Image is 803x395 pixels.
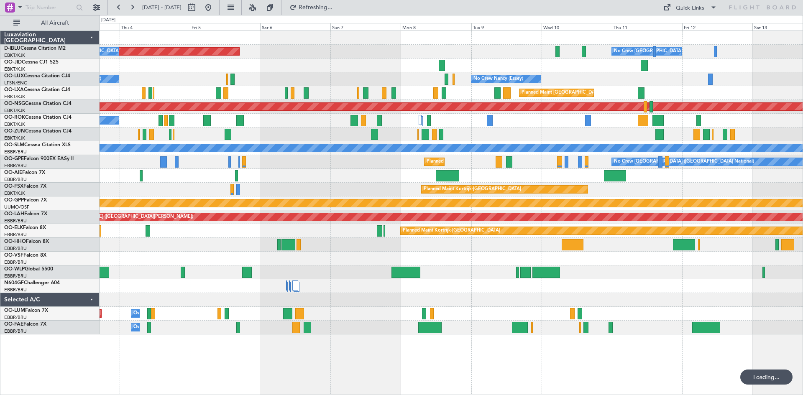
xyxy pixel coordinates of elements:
a: OO-AIEFalcon 7X [4,170,45,175]
a: OO-LUXCessna Citation CJ4 [4,74,70,79]
a: EBBR/BRU [4,176,27,183]
span: [DATE] - [DATE] [142,4,182,11]
button: Refreshing... [286,1,336,14]
div: Mon 8 [401,23,471,31]
span: OO-VSF [4,253,23,258]
a: OO-GPEFalcon 900EX EASy II [4,156,74,161]
div: Planned Maint Kortrijk-[GEOGRAPHIC_DATA] [424,183,521,196]
span: N604GF [4,280,24,285]
div: Planned Maint Kortrijk-[GEOGRAPHIC_DATA] [403,224,500,237]
a: OO-GPPFalcon 7X [4,198,47,203]
a: EBKT/KJK [4,94,25,100]
div: No Crew Nancy (Essey) [473,73,523,85]
div: Sun 7 [330,23,401,31]
a: EBKT/KJK [4,107,25,114]
a: OO-LAHFalcon 7X [4,212,47,217]
a: OO-ROKCessna Citation CJ4 [4,115,72,120]
span: All Aircraft [22,20,88,26]
div: Owner Melsbroek Air Base [133,307,190,320]
a: OO-JIDCessna CJ1 525 [4,60,59,65]
a: UUMO/OSF [4,204,29,210]
div: Tue 9 [471,23,542,31]
span: OO-NSG [4,101,25,106]
span: OO-AIE [4,170,22,175]
a: OO-ELKFalcon 8X [4,225,46,230]
span: OO-ELK [4,225,23,230]
a: OO-HHOFalcon 8X [4,239,49,244]
div: Planned Maint [GEOGRAPHIC_DATA] ([GEOGRAPHIC_DATA] National) [522,87,673,99]
div: No Crew [GEOGRAPHIC_DATA] ([GEOGRAPHIC_DATA] National) [614,45,754,58]
input: Trip Number [26,1,74,14]
a: LFSN/ENC [4,80,27,86]
div: No Crew [GEOGRAPHIC_DATA] ([GEOGRAPHIC_DATA] National) [614,155,754,168]
span: OO-WLP [4,267,25,272]
button: All Aircraft [9,16,91,30]
a: OO-SLMCessna Citation XLS [4,143,71,148]
a: EBBR/BRU [4,287,27,293]
span: OO-FAE [4,322,23,327]
a: EBBR/BRU [4,149,27,155]
a: EBKT/KJK [4,190,25,196]
div: [DATE] [101,17,115,24]
a: EBBR/BRU [4,314,27,321]
a: OO-FSXFalcon 7X [4,184,46,189]
span: OO-SLM [4,143,24,148]
a: EBKT/KJK [4,135,25,141]
a: EBBR/BRU [4,259,27,265]
a: EBBR/BRU [4,218,27,224]
span: Refreshing... [298,5,333,10]
span: OO-LXA [4,87,24,92]
a: OO-LXACessna Citation CJ4 [4,87,70,92]
div: Wed 10 [542,23,612,31]
span: OO-GPE [4,156,24,161]
span: OO-GPP [4,198,24,203]
button: Quick Links [659,1,721,14]
a: EBKT/KJK [4,121,25,127]
a: EBBR/BRU [4,328,27,334]
div: Fri 12 [682,23,752,31]
span: OO-ZUN [4,129,25,134]
a: OO-WLPGlobal 5500 [4,267,53,272]
a: EBBR/BRU [4,163,27,169]
a: N604GFChallenger 604 [4,280,60,285]
div: Loading... [740,370,793,385]
a: EBKT/KJK [4,52,25,59]
a: EBKT/KJK [4,66,25,72]
span: OO-JID [4,60,22,65]
a: D-IBLUCessna Citation M2 [4,46,66,51]
div: Thu 4 [120,23,190,31]
span: D-IBLU [4,46,20,51]
span: OO-HHO [4,239,26,244]
span: OO-FSX [4,184,23,189]
span: OO-ROK [4,115,25,120]
span: OO-LUX [4,74,24,79]
div: Owner Melsbroek Air Base [133,321,190,334]
div: Sat 6 [260,23,330,31]
div: Quick Links [676,4,704,13]
a: OO-FAEFalcon 7X [4,322,46,327]
a: OO-ZUNCessna Citation CJ4 [4,129,72,134]
a: OO-VSFFalcon 8X [4,253,46,258]
span: OO-LUM [4,308,25,313]
span: OO-LAH [4,212,24,217]
div: Thu 11 [612,23,682,31]
div: Fri 5 [190,23,260,31]
a: EBBR/BRU [4,245,27,252]
div: Planned Maint [GEOGRAPHIC_DATA] ([GEOGRAPHIC_DATA] National) [427,155,578,168]
a: OO-LUMFalcon 7X [4,308,48,313]
a: EBBR/BRU [4,232,27,238]
a: OO-NSGCessna Citation CJ4 [4,101,72,106]
a: EBBR/BRU [4,273,27,279]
